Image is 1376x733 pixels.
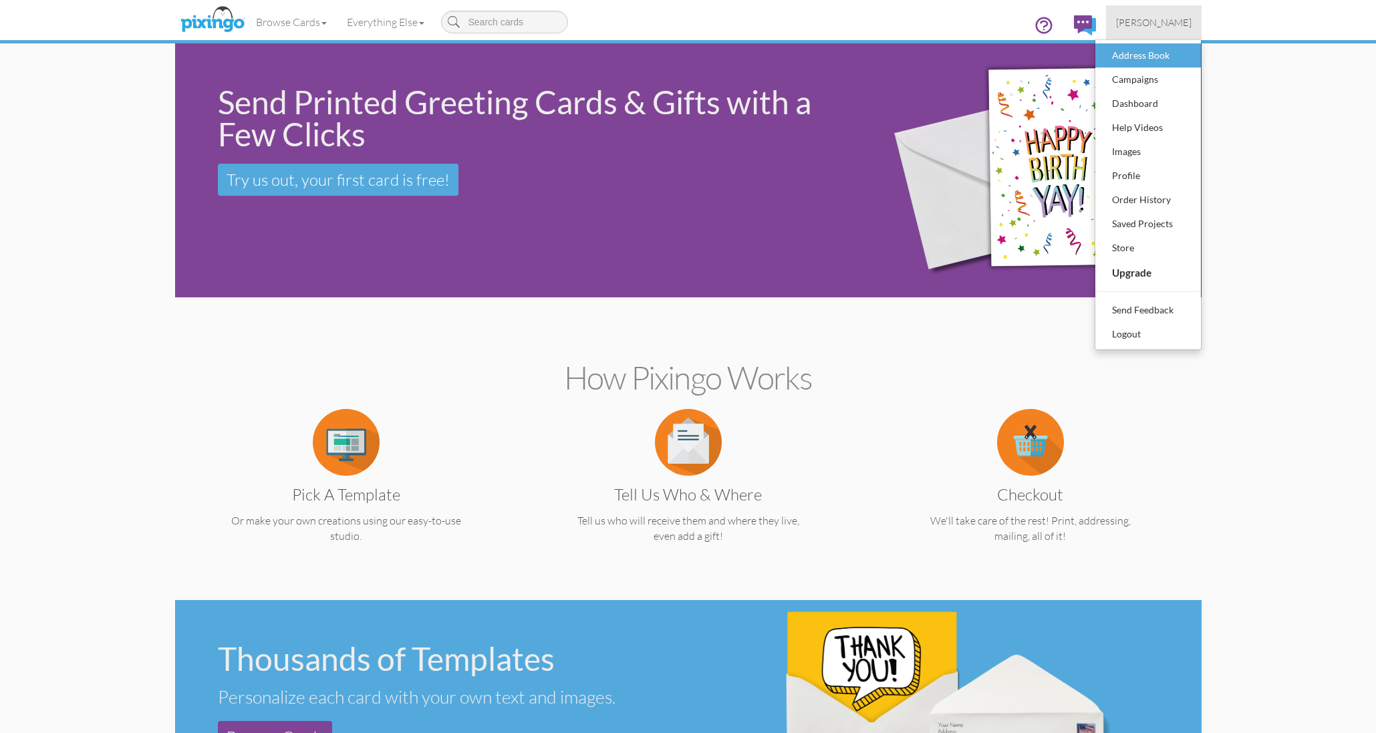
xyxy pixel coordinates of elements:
[553,486,823,503] h3: Tell us Who & Where
[1095,164,1201,188] a: Profile
[1095,140,1201,164] a: Images
[1074,15,1096,35] img: comments.svg
[1095,67,1201,92] a: Campaigns
[885,434,1176,544] a: Checkout We'll take care of the rest! Print, addressing, mailing, all of it!
[337,5,434,39] a: Everything Else
[1095,260,1201,285] a: Upgrade
[1109,262,1188,283] div: Upgrade
[1095,236,1201,260] a: Store
[1106,5,1202,39] a: [PERSON_NAME]
[218,164,458,196] a: Try us out, your first card is free!
[1095,43,1201,67] a: Address Book
[1109,238,1188,258] div: Store
[1109,300,1188,320] div: Send Feedback
[1095,92,1201,116] a: Dashboard
[313,409,380,476] img: item.alt
[1109,190,1188,210] div: Order History
[246,5,337,39] a: Browse Cards
[870,25,1193,317] img: 942c5090-71ba-4bfc-9a92-ca782dcda692.png
[1109,214,1188,234] div: Saved Projects
[198,360,1178,396] h2: How Pixingo works
[1109,324,1188,344] div: Logout
[1109,69,1188,90] div: Campaigns
[1109,142,1188,162] div: Images
[211,486,481,503] h3: Pick a Template
[218,86,849,150] div: Send Printed Greeting Cards & Gifts with a Few Clicks
[1095,322,1201,346] a: Logout
[177,3,248,37] img: pixingo logo
[201,434,491,544] a: Pick a Template Or make your own creations using our easy-to-use studio.
[997,409,1064,476] img: item.alt
[1109,94,1188,114] div: Dashboard
[218,686,678,708] div: Personalize each card with your own text and images.
[1116,17,1192,28] span: [PERSON_NAME]
[655,409,722,476] img: item.alt
[201,513,491,544] p: Or make your own creations using our easy-to-use studio.
[885,513,1176,544] p: We'll take care of the rest! Print, addressing, mailing, all of it!
[543,513,833,544] p: Tell us who will receive them and where they live, even add a gift!
[543,434,833,544] a: Tell us Who & Where Tell us who will receive them and where they live, even add a gift!
[1095,298,1201,322] a: Send Feedback
[441,11,568,33] input: Search cards
[1095,212,1201,236] a: Saved Projects
[1109,118,1188,138] div: Help Videos
[218,643,678,675] div: Thousands of Templates
[1109,166,1188,186] div: Profile
[1109,45,1188,65] div: Address Book
[1095,116,1201,140] a: Help Videos
[896,486,1165,503] h3: Checkout
[227,170,450,190] span: Try us out, your first card is free!
[1095,188,1201,212] a: Order History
